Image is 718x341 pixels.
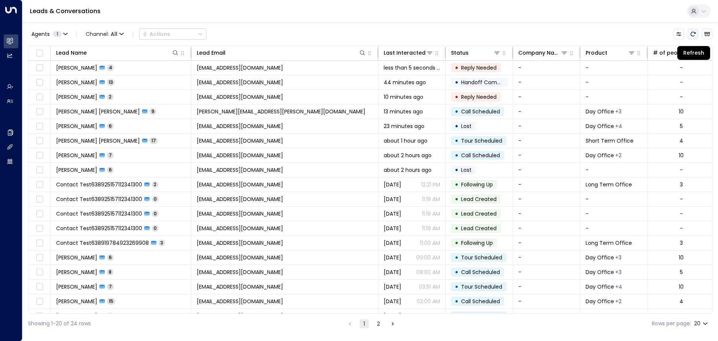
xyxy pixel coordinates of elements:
[421,181,440,188] p: 12:21 PM
[513,148,580,162] td: -
[702,29,712,39] button: Archived Leads
[513,177,580,192] td: -
[513,163,580,177] td: -
[384,283,401,290] span: Yesterday
[384,152,432,159] span: about 2 hours ago
[56,79,97,86] span: Holger Aroca
[384,122,424,130] span: 23 minutes ago
[653,48,703,57] div: # of people
[615,254,622,261] div: Long Term Office,Short Term Office,Workstation
[586,48,635,57] div: Product
[679,283,684,290] div: 10
[56,254,97,261] span: Daniel Vaca
[345,319,398,328] nav: pagination navigation
[513,221,580,235] td: -
[197,79,283,86] span: holger.aroca+test1@gmail.com
[455,295,458,308] div: •
[384,166,432,174] span: about 2 hours ago
[455,193,458,205] div: •
[152,196,159,202] span: 0
[513,250,580,265] td: -
[615,268,622,276] div: Long Term Office,Short Term Office,Workstation
[586,137,633,144] span: Short Term Office
[513,294,580,308] td: -
[615,298,622,305] div: Long Term Office,Short Term Office
[586,152,614,159] span: Day Office
[56,225,142,232] span: Contact Test638925157112341300
[461,122,472,130] span: Lost
[580,90,648,104] td: -
[513,280,580,294] td: -
[652,320,691,328] label: Rows per page:
[35,209,44,219] span: Toggle select row
[83,29,127,39] button: Channel:All
[422,195,440,203] p: 11:19 AM
[580,192,648,206] td: -
[107,269,113,275] span: 8
[455,149,458,162] div: •
[35,78,44,87] span: Toggle select row
[197,225,283,232] span: contact.test638925157112341300@mailinator.com
[680,166,683,174] div: -
[56,181,142,188] span: Contact Test638925157112341300
[513,119,580,133] td: -
[197,181,283,188] span: contact.test638925157112341300@mailinator.com
[455,222,458,235] div: •
[461,254,502,261] span: Tour Scheduled
[197,122,283,130] span: turok3000+test6@gmail.com
[419,283,440,290] p: 03:51 AM
[150,108,156,115] span: 9
[107,123,114,129] span: 6
[679,152,684,159] div: 10
[461,79,514,86] span: Handoff Completed
[197,195,283,203] span: contact.test638925157112341300@mailinator.com
[420,239,440,247] p: 11:00 AM
[35,253,44,262] span: Toggle select row
[159,240,165,246] span: 3
[56,195,142,203] span: Contact Test638925157112341300
[56,64,97,71] span: Holger Aroca
[28,29,70,39] button: Agents1
[455,237,458,249] div: •
[56,152,97,159] span: Daniel Vaca
[586,268,614,276] span: Day Office
[694,318,709,329] div: 20
[384,312,401,320] span: Yesterday
[35,63,44,73] span: Toggle select row
[455,61,458,74] div: •
[586,181,632,188] span: Long Term Office
[680,79,683,86] div: -
[197,93,283,101] span: jmoral@infoavan.com
[111,31,117,37] span: All
[455,120,458,133] div: •
[422,225,440,232] p: 11:19 AM
[107,298,115,304] span: 15
[615,108,622,115] div: Long Term Office,Short Term Office,Workstation
[615,152,622,159] div: Long Term Office,Short Term Office
[580,75,648,89] td: -
[197,268,283,276] span: turok3000+test2@gmail.com
[197,152,283,159] span: turok3000+test5@gmail.com
[461,152,500,159] span: Call Scheduled
[56,298,97,305] span: Daniel Vaca
[461,108,500,115] span: Call Scheduled
[580,61,648,75] td: -
[455,280,458,293] div: •
[384,298,401,305] span: Yesterday
[679,254,684,261] div: 10
[384,48,426,57] div: Last Interacted
[107,167,114,173] span: 6
[384,79,426,86] span: 44 minutes ago
[35,136,44,146] span: Toggle select row
[461,210,497,217] span: Lead Created
[35,282,44,292] span: Toggle select row
[461,195,497,203] span: Lead Created
[384,210,401,217] span: Yesterday
[384,48,433,57] div: Last Interacted
[455,76,458,89] div: •
[461,137,502,144] span: Tour Scheduled
[455,251,458,264] div: •
[417,298,440,305] p: 02:00 AM
[35,195,44,204] span: Toggle select row
[388,319,397,328] button: Go to next page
